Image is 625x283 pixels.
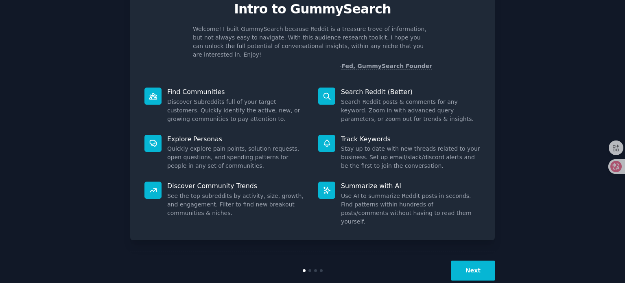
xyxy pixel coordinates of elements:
[341,98,481,123] dd: Search Reddit posts & comments for any keyword. Zoom in with advanced query parameters, or zoom o...
[341,145,481,170] dd: Stay up to date with new threads related to your business. Set up email/slack/discord alerts and ...
[167,98,307,123] dd: Discover Subreddits full of your target customers. Quickly identify the active, new, or growing c...
[139,2,486,16] p: Intro to GummySearch
[167,135,307,143] p: Explore Personas
[341,135,481,143] p: Track Keywords
[339,62,432,70] div: -
[451,261,495,281] button: Next
[193,25,432,59] p: Welcome! I built GummySearch because Reddit is a treasure trove of information, but not always ea...
[341,182,481,190] p: Summarize with AI
[341,88,481,96] p: Search Reddit (Better)
[341,192,481,226] dd: Use AI to summarize Reddit posts in seconds. Find patterns within hundreds of posts/comments with...
[167,182,307,190] p: Discover Community Trends
[341,63,432,70] a: Fed, GummySearch Founder
[167,88,307,96] p: Find Communities
[167,145,307,170] dd: Quickly explore pain points, solution requests, open questions, and spending patterns for people ...
[167,192,307,217] dd: See the top subreddits by activity, size, growth, and engagement. Filter to find new breakout com...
